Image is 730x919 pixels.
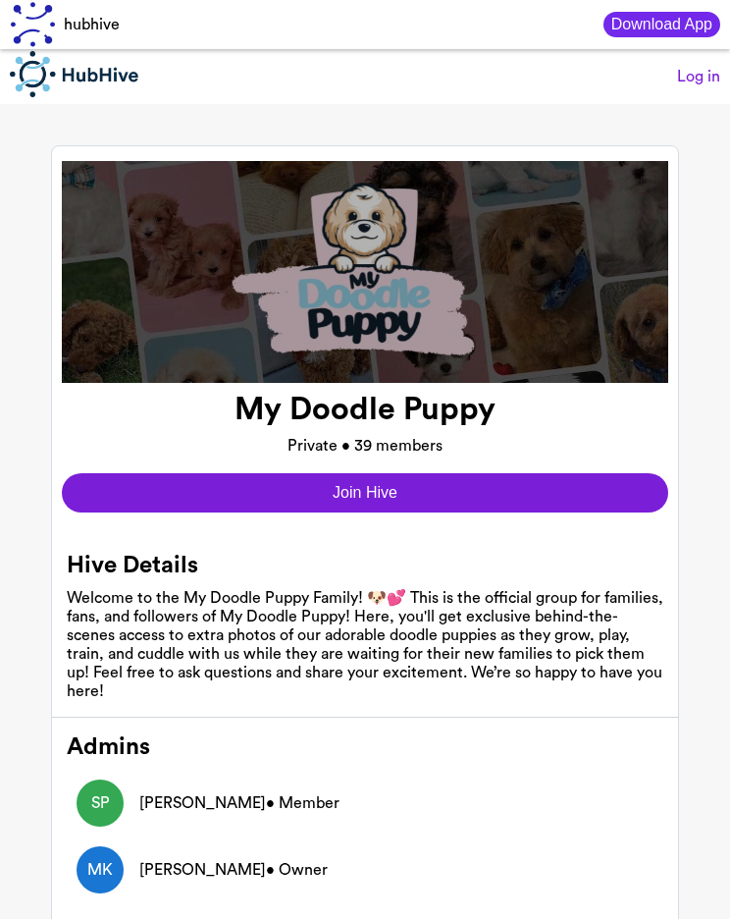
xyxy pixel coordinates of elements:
[87,858,113,882] p: MK
[67,552,663,580] h2: Hive Details
[677,68,720,86] a: Log in
[10,2,56,47] img: logo
[235,391,495,428] h1: My Doodle Puppy
[139,858,328,882] p: Marlene Kingston
[603,12,720,37] button: Download App
[62,473,668,513] button: Join Hive
[10,51,144,97] img: hub hive connect logo
[67,770,663,837] a: SP[PERSON_NAME]• Member
[67,733,663,762] h2: Admins
[64,13,120,36] p: hubhive
[287,434,443,458] p: Private • 39 members
[266,862,328,878] span: • Owner
[266,795,339,811] span: • Member
[91,791,110,815] p: SP
[67,837,663,903] a: MK[PERSON_NAME]• Owner
[67,588,663,701] div: Welcome to the My Doodle Puppy Family! 🐶💕 This is the official group for families, fans, and foll...
[139,791,339,815] p: Skye Parker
